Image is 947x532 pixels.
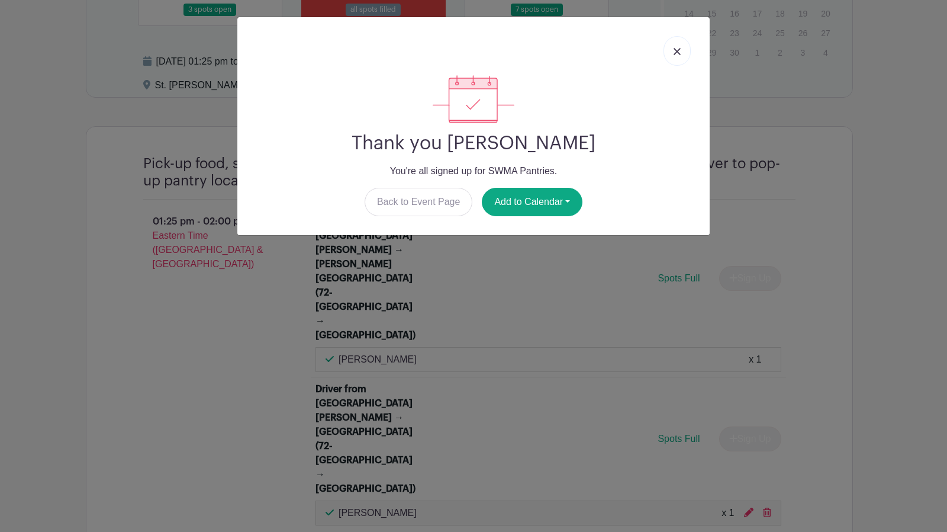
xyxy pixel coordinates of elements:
[433,75,514,123] img: signup_complete-c468d5dda3e2740ee63a24cb0ba0d3ce5d8a4ecd24259e683200fb1569d990c8.svg
[247,164,700,178] p: You're all signed up for SWMA Pantries.
[674,48,681,55] img: close_button-5f87c8562297e5c2d7936805f587ecaba9071eb48480494691a3f1689db116b3.svg
[247,132,700,155] h2: Thank you [PERSON_NAME]
[365,188,473,216] a: Back to Event Page
[482,188,582,216] button: Add to Calendar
